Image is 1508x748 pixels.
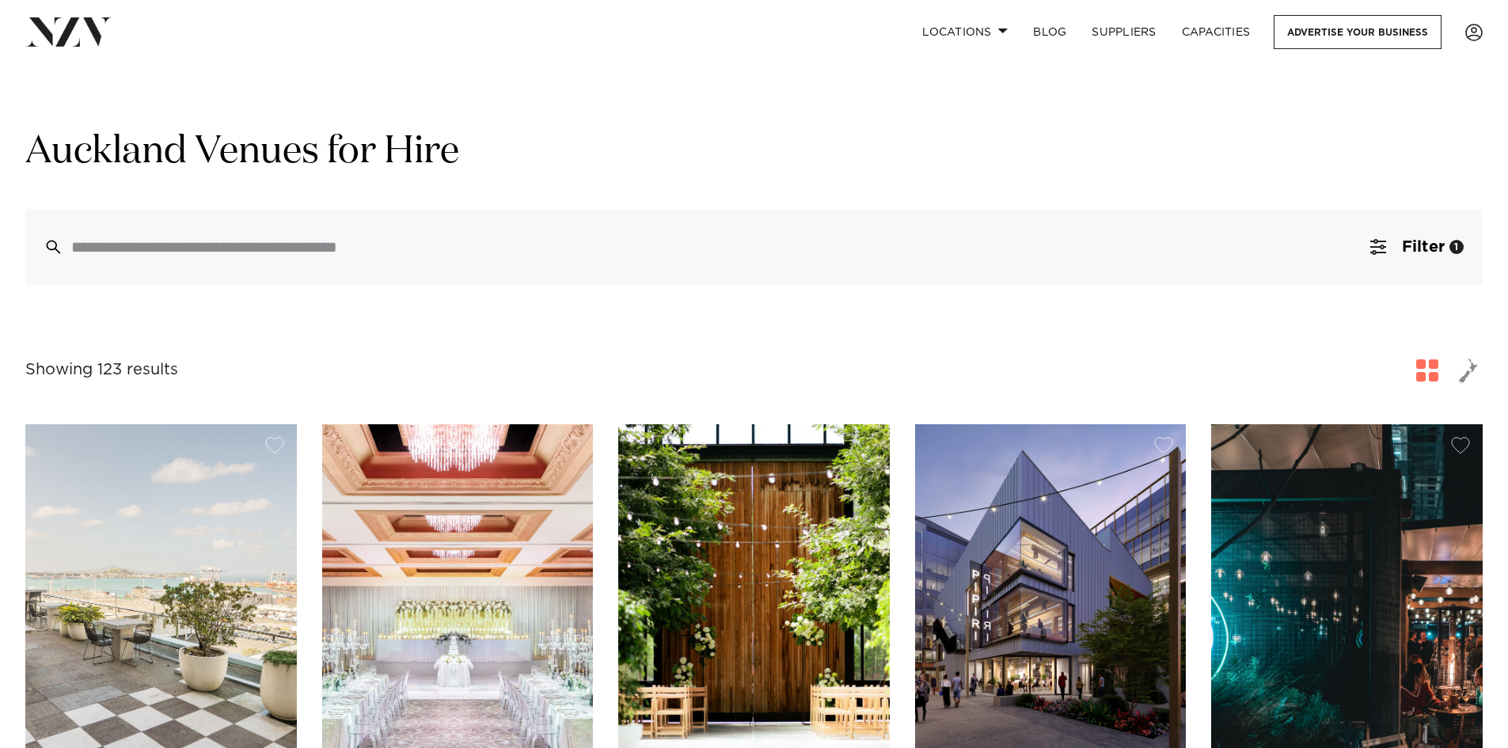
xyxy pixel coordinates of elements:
[1449,240,1464,254] div: 1
[1351,209,1483,285] button: Filter1
[1079,15,1168,49] a: SUPPLIERS
[1402,239,1445,255] span: Filter
[910,15,1020,49] a: Locations
[1169,15,1263,49] a: Capacities
[25,127,1483,177] h1: Auckland Venues for Hire
[25,17,112,46] img: nzv-logo.png
[25,358,178,382] div: Showing 123 results
[1274,15,1442,49] a: Advertise your business
[1020,15,1079,49] a: BLOG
